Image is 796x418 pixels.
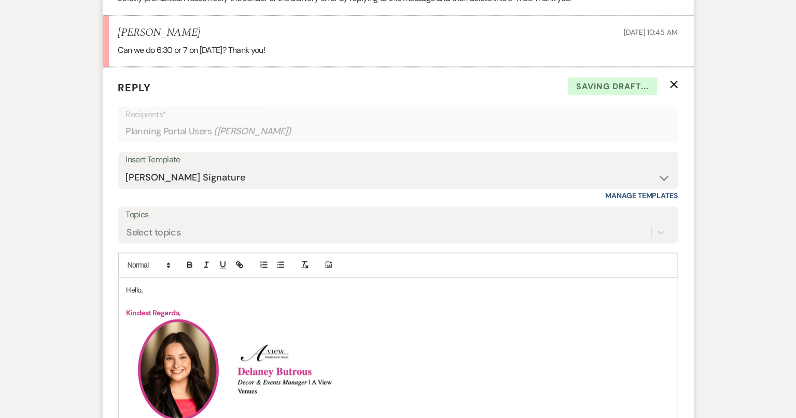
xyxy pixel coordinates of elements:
[126,121,671,142] div: Planning Portal Users
[126,153,671,168] div: Insert Template
[118,26,201,39] h5: [PERSON_NAME]
[214,124,291,138] span: ( [PERSON_NAME] )
[127,285,670,296] p: Hello,
[126,108,671,121] p: Recipients*
[126,208,671,223] label: Topics
[118,44,678,57] p: Can we do 6:30 or 7 on [DATE]? Thank you!
[606,191,678,201] a: Manage Templates
[127,226,181,240] div: Select topics
[233,344,346,396] img: Screenshot 2024-08-29 at 1.40.01 PM.png
[624,27,678,37] span: [DATE] 10:45 AM
[568,78,658,95] span: Saving draft...
[118,81,151,94] span: Reply
[127,309,180,318] strong: Kindest Regards,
